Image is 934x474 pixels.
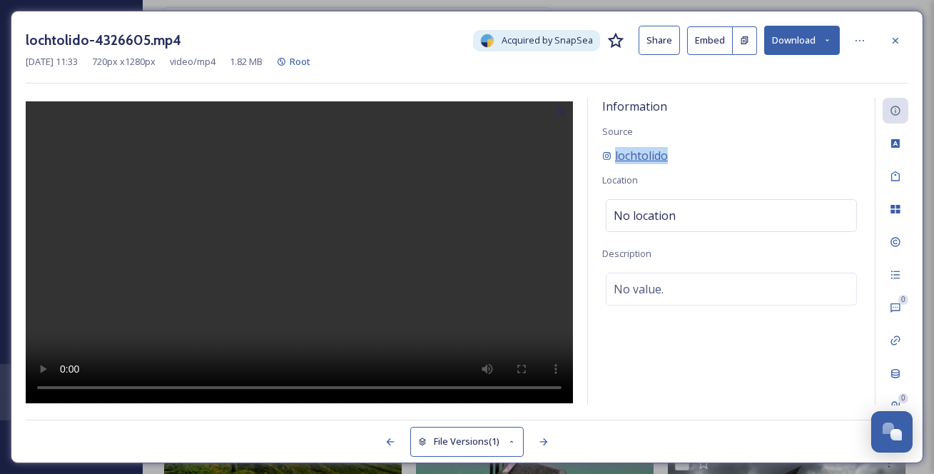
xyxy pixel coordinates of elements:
span: 720 px x 1280 px [92,55,156,69]
span: Information [602,99,667,114]
span: lochtolido [615,147,668,164]
span: Source [602,125,633,138]
span: [DATE] 11:33 [26,55,78,69]
span: video/mp4 [170,55,215,69]
button: File Versions(1) [410,427,524,456]
span: No value. [614,281,664,298]
span: No location [614,207,676,224]
span: Root [290,55,310,68]
div: 0 [898,393,908,403]
span: Acquired by SnapSea [502,34,593,47]
img: snapsea-logo.png [480,34,494,48]
button: Share [639,26,680,55]
span: Location [602,173,638,186]
a: lochtolido [602,147,668,164]
button: Open Chat [871,411,913,453]
button: Embed [687,26,733,55]
div: 0 [898,295,908,305]
button: Download [764,26,840,55]
span: Description [602,247,651,260]
h3: lochtolido-4326605.mp4 [26,30,181,51]
span: 1.82 MB [230,55,263,69]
